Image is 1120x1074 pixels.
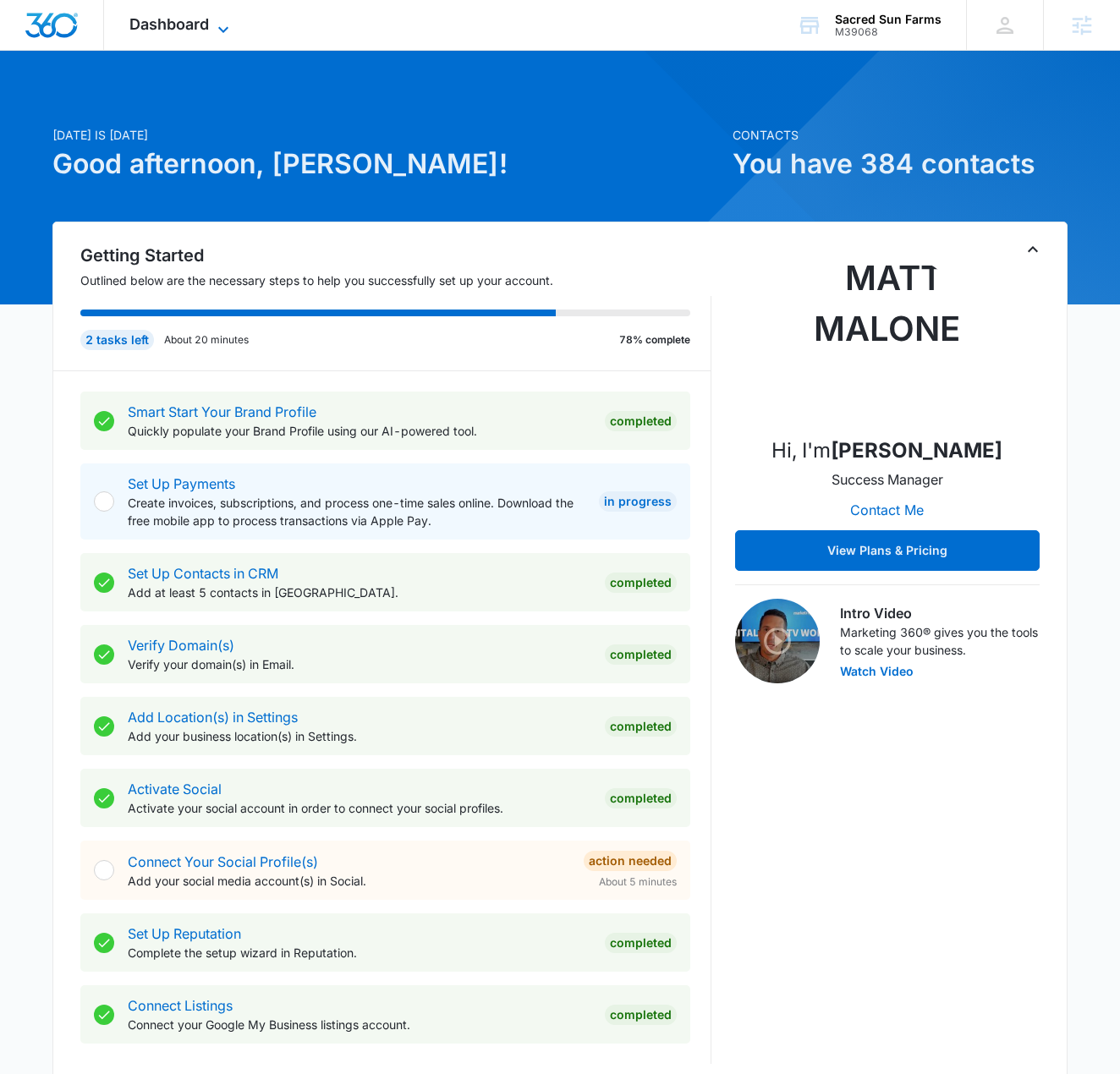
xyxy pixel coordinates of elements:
[128,637,234,654] a: Verify Domain(s)
[733,126,1068,144] p: Contacts
[128,494,585,529] p: Create invoices, subscriptions, and process one-time sales online. Download the free mobile app t...
[584,851,677,871] div: Action Needed
[128,475,235,492] a: Set Up Payments
[128,853,318,870] a: Connect Your Social Profile(s)
[128,565,278,582] a: Set Up Contacts in CRM
[128,422,591,440] p: Quickly populate your Brand Profile using our AI-powered tool.
[129,15,209,33] span: Dashboard
[832,469,943,490] p: Success Manager
[80,243,711,268] h2: Getting Started
[840,623,1040,659] p: Marketing 360® gives you the tools to scale your business.
[605,644,677,665] div: Completed
[128,584,591,601] p: Add at least 5 contacts in [GEOGRAPHIC_DATA].
[164,332,249,348] p: About 20 minutes
[605,411,677,431] div: Completed
[619,332,690,348] p: 78% complete
[599,874,677,890] span: About 5 minutes
[128,727,591,745] p: Add your business location(s) in Settings.
[605,573,677,593] div: Completed
[834,490,942,530] button: Contact Me
[128,655,591,673] p: Verify your domain(s) in Email.
[1023,239,1043,260] button: Toggle Collapse
[835,26,942,38] div: account id
[605,716,677,737] div: Completed
[128,925,241,942] a: Set Up Reputation
[772,436,1003,466] p: Hi, I'm
[128,997,233,1014] a: Connect Listings
[128,781,222,797] a: Activate Social
[128,403,316,420] a: Smart Start Your Brand Profile
[605,1005,677,1025] div: Completed
[735,530,1040,571] button: View Plans & Pricing
[840,603,1040,623] h3: Intro Video
[52,144,722,184] h1: Good afternoon, [PERSON_NAME]!
[605,788,677,808] div: Completed
[599,491,677,512] div: In Progress
[840,666,914,677] button: Watch Video
[835,13,942,26] div: account name
[733,144,1068,184] h1: You have 384 contacts
[52,126,722,144] p: [DATE] is [DATE]
[128,709,298,726] a: Add Location(s) in Settings
[128,872,570,890] p: Add your social media account(s) in Social.
[803,253,972,422] img: Matt Malone
[80,271,711,289] p: Outlined below are the necessary steps to help you successfully set up your account.
[128,799,591,817] p: Activate your social account in order to connect your social profiles.
[832,438,1003,463] strong: [PERSON_NAME]
[605,933,677,953] div: Completed
[80,330,154,350] div: 2 tasks left
[128,1016,591,1033] p: Connect your Google My Business listings account.
[128,944,591,962] p: Complete the setup wizard in Reputation.
[735,599,820,683] img: Intro Video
